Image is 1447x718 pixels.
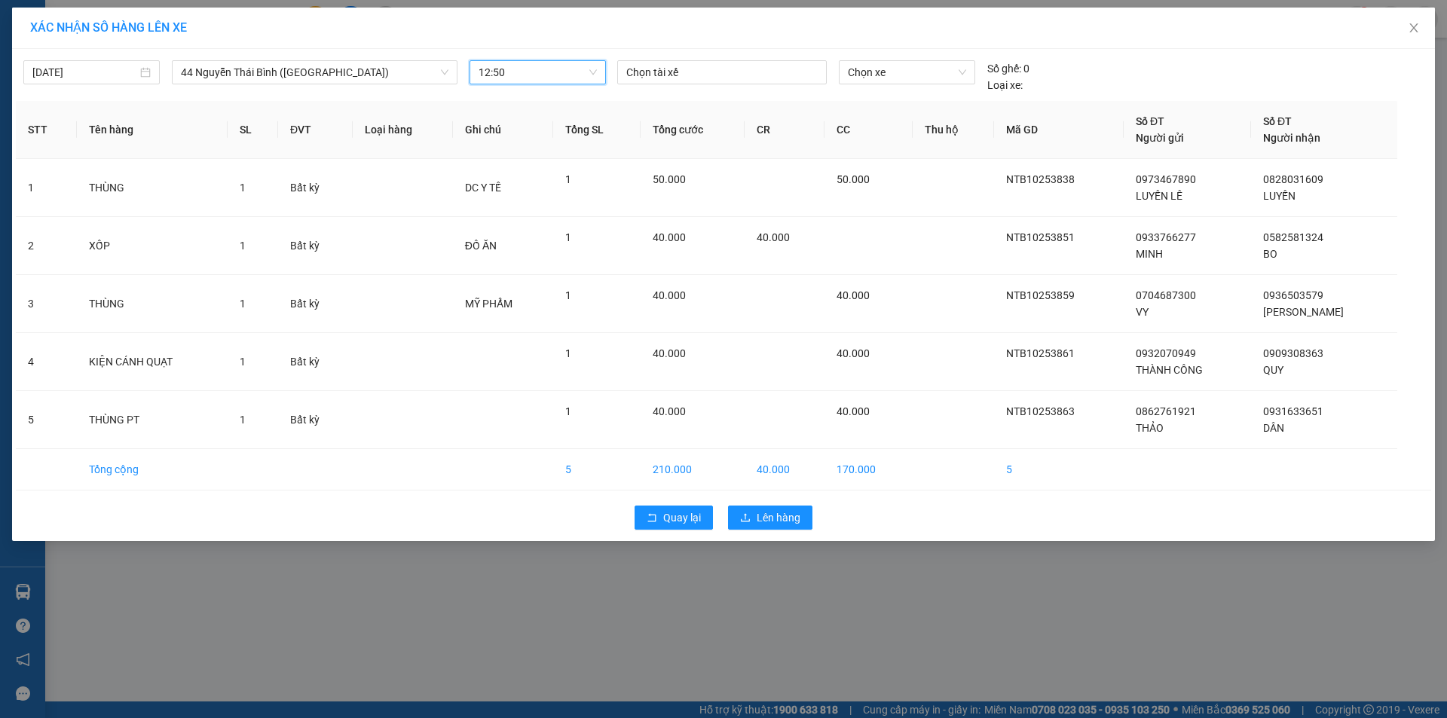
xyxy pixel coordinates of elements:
[757,231,790,243] span: 40.000
[565,173,571,185] span: 1
[13,13,118,31] div: 44 NTB
[565,405,571,417] span: 1
[1136,306,1149,318] span: VY
[987,60,1029,77] div: 0
[13,31,118,49] div: THẢO
[278,217,353,275] td: Bất kỳ
[647,512,657,524] span: rollback
[1408,22,1420,34] span: close
[181,61,448,84] span: 44 Nguyễn Thái Bình (Hàng Ngoài)
[1136,190,1182,202] span: LUYẾN LÊ
[565,289,571,301] span: 1
[837,347,870,359] span: 40.000
[1263,347,1323,359] span: 0909308363
[663,509,701,526] span: Quay lại
[77,101,228,159] th: Tên hàng
[740,512,751,524] span: upload
[278,333,353,391] td: Bất kỳ
[1136,132,1184,144] span: Người gửi
[1263,289,1323,301] span: 0936503579
[987,60,1021,77] span: Số ghế:
[728,506,812,530] button: uploadLên hàng
[653,173,686,185] span: 50.000
[653,289,686,301] span: 40.000
[151,88,250,115] span: Phú.Mỹ_3
[16,159,77,217] td: 1
[1263,231,1323,243] span: 0582581324
[465,298,512,310] span: MỸ PHẨM
[641,449,745,490] td: 210.000
[278,101,353,159] th: ĐVT
[77,449,228,490] td: Tổng cộng
[565,347,571,359] span: 1
[240,414,246,426] span: 1
[30,20,187,35] span: XÁC NHẬN SỐ HÀNG LÊN XE
[745,101,824,159] th: CR
[824,449,913,490] td: 170.000
[1393,8,1435,50] button: Close
[994,101,1124,159] th: Mã GD
[453,101,553,159] th: Ghi chú
[1006,289,1075,301] span: NTB10253859
[1136,289,1196,301] span: 0704687300
[77,217,228,275] td: XỐP
[653,347,686,359] span: 40.000
[565,231,571,243] span: 1
[278,391,353,449] td: Bất kỳ
[129,96,151,112] span: DĐ:
[129,14,165,30] span: Nhận:
[1263,248,1277,260] span: BO
[848,61,965,84] span: Chọn xe
[16,217,77,275] td: 2
[553,101,641,159] th: Tổng SL
[653,405,686,417] span: 40.000
[1136,364,1203,376] span: THÀNH CÔNG
[757,509,800,526] span: Lên hàng
[635,506,713,530] button: rollbackQuay lại
[1263,132,1320,144] span: Người nhận
[16,275,77,333] td: 3
[16,391,77,449] td: 5
[913,101,994,159] th: Thu hộ
[1136,248,1163,260] span: MINH
[129,49,250,67] div: DÂN
[465,240,497,252] span: ĐỒ ĂN
[1136,347,1196,359] span: 0932070949
[32,64,137,81] input: 13/10/2025
[553,449,641,490] td: 5
[653,231,686,243] span: 40.000
[228,101,278,159] th: SL
[1263,405,1323,417] span: 0931633651
[16,101,77,159] th: STT
[240,356,246,368] span: 1
[1006,173,1075,185] span: NTB10253838
[240,298,246,310] span: 1
[1263,364,1283,376] span: QUY
[837,173,870,185] span: 50.000
[129,13,250,49] div: HANG NGOAI
[1136,422,1164,434] span: THẢO
[987,77,1023,93] span: Loại xe:
[745,449,824,490] td: 40.000
[77,333,228,391] td: KIỆN CÁNH QUẠT
[1006,231,1075,243] span: NTB10253851
[77,159,228,217] td: THÙNG
[129,67,250,88] div: 0931633651
[1136,115,1164,127] span: Số ĐT
[1136,405,1196,417] span: 0862761921
[13,14,36,30] span: Gửi:
[77,275,228,333] td: THÙNG
[1263,422,1284,434] span: DÂN
[1263,173,1323,185] span: 0828031609
[440,68,449,77] span: down
[77,391,228,449] td: THÙNG PT
[278,159,353,217] td: Bất kỳ
[837,289,870,301] span: 40.000
[837,405,870,417] span: 40.000
[1006,405,1075,417] span: NTB10253863
[1263,190,1296,202] span: LUYẾN
[13,49,118,70] div: 0862761921
[1136,173,1196,185] span: 0973467890
[240,240,246,252] span: 1
[353,101,453,159] th: Loại hàng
